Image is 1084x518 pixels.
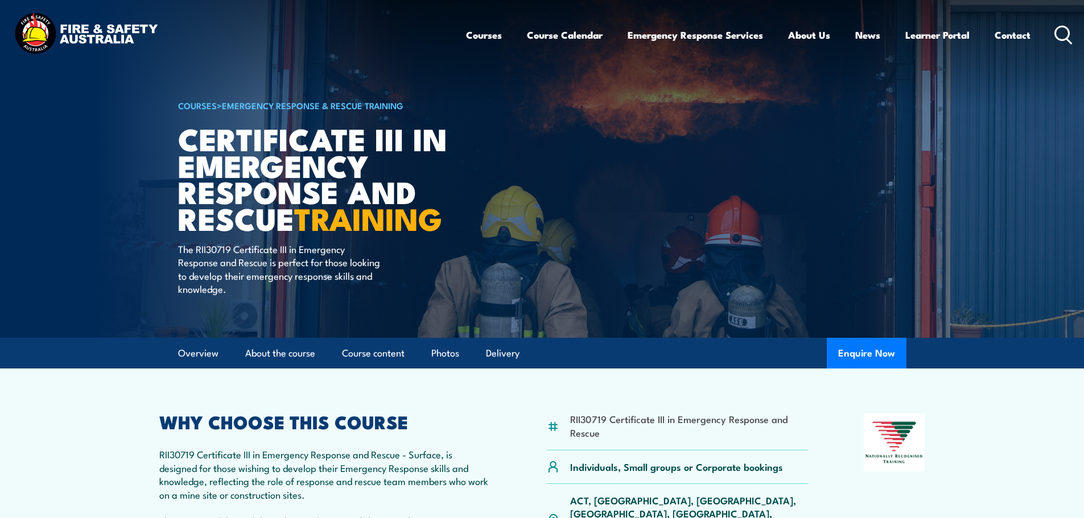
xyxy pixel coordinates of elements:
a: Delivery [486,338,520,368]
a: Courses [466,20,502,50]
a: About the course [245,338,315,368]
p: Individuals, Small groups or Corporate bookings [570,460,783,473]
a: Contact [995,20,1031,50]
a: Course Calendar [527,20,603,50]
h6: > [178,98,459,112]
a: Emergency Response & Rescue Training [222,99,403,111]
strong: TRAINING [294,194,442,241]
a: Emergency Response Services [628,20,763,50]
a: Photos [431,338,459,368]
h1: Certificate III in Emergency Response and Rescue [178,125,459,231]
a: About Us [788,20,830,50]
p: The RII30719 Certificate III in Emergency Response and Rescue is perfect for those looking to dev... [178,242,386,296]
button: Enquire Now [827,338,906,368]
a: Learner Portal [905,20,970,50]
li: RII30719 Certificate III in Emergency Response and Rescue [570,412,809,439]
a: Overview [178,338,219,368]
img: Nationally Recognised Training logo. [864,413,925,471]
a: News [855,20,880,50]
a: COURSES [178,99,217,111]
h2: WHY CHOOSE THIS COURSE [159,413,492,429]
a: Course content [342,338,405,368]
